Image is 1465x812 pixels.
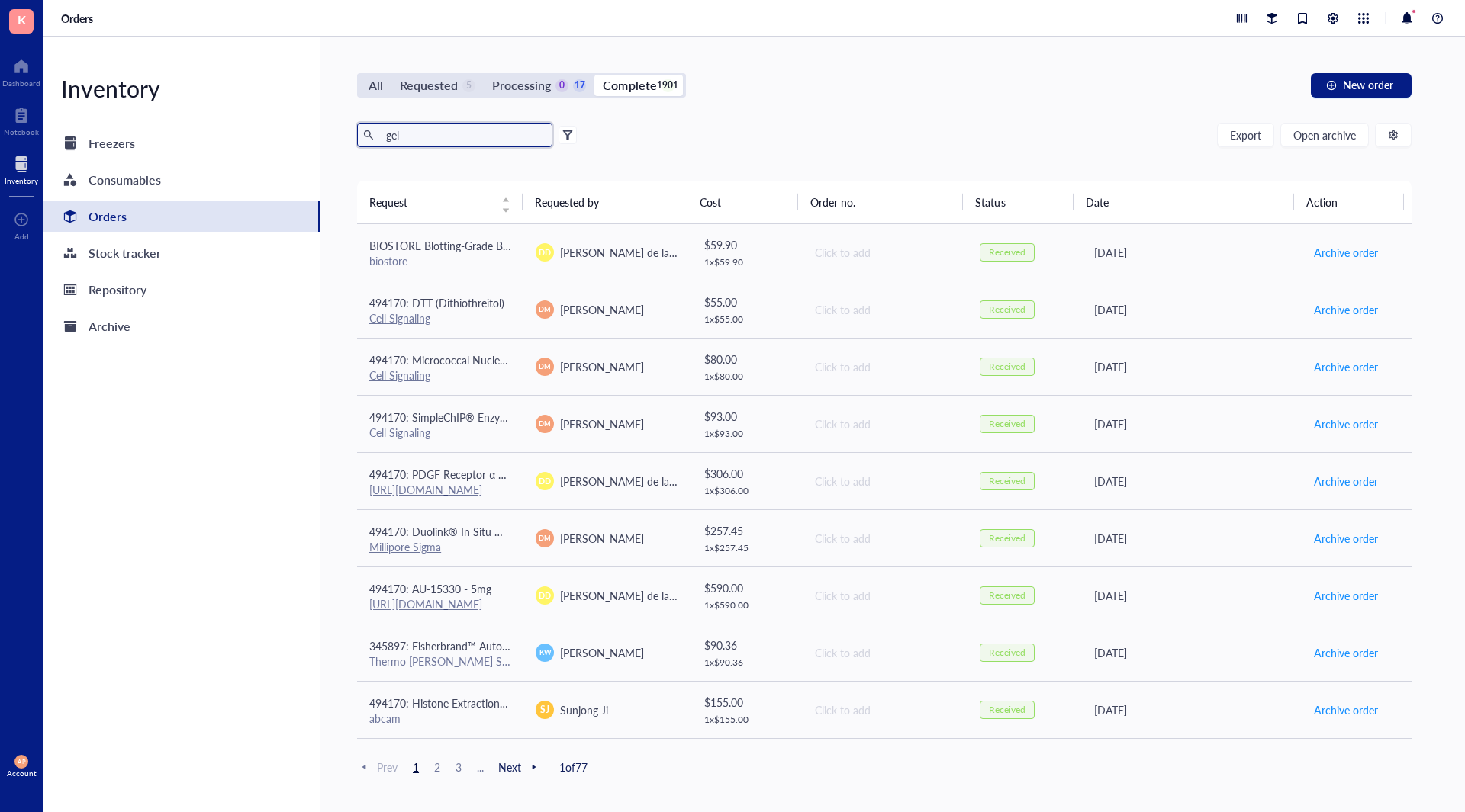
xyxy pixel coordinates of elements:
[1314,416,1378,432] span: Archive order
[815,416,955,432] div: Click to add
[801,566,968,624] td: Click to add
[462,79,475,92] div: 5
[540,703,549,717] span: SJ
[89,279,146,300] div: Repository
[1313,240,1379,265] button: Archive order
[61,11,96,25] a: Orders
[662,79,675,92] div: 1901
[539,647,551,658] span: KW
[539,246,551,258] span: DD
[1313,469,1379,493] button: Archive order
[43,311,320,342] a: Archive
[815,530,955,547] div: Click to add
[1094,644,1289,661] div: [DATE]
[560,645,644,660] span: [PERSON_NAME]
[14,232,29,241] div: Add
[989,418,1025,430] div: Received
[573,79,586,92] div: 17
[560,531,644,546] span: [PERSON_NAME]
[89,169,161,191] div: Consumables
[704,371,790,383] div: 1 x $ 80.00
[815,587,955,604] div: Click to add
[89,316,130,337] div: Archive
[815,473,955,489] div: Click to add
[989,532,1025,544] div: Received
[704,313,790,326] div: 1 x $ 55.00
[1313,640,1379,665] button: Archive order
[539,361,551,372] span: DM
[1314,644,1378,661] span: Archive order
[1094,358,1289,375] div: [DATE]
[560,416,644,432] span: [PERSON_NAME]
[704,579,790,596] div: $ 590.00
[704,294,790,310] div: $ 55.00
[801,738,968,795] td: Click to add
[43,165,320,195] a: Consumables
[498,760,541,774] span: Next
[2,54,40,88] a: Dashboard
[369,638,662,653] span: 345897: Fisherbrand™ Autoclavable Waste Bags: Plain - Small
[1230,129,1261,141] span: Export
[963,181,1073,223] th: Status
[815,358,955,375] div: Click to add
[1314,530,1378,547] span: Archive order
[560,473,756,489] span: [PERSON_NAME] de la [PERSON_NAME]
[43,201,320,232] a: Orders
[369,254,511,268] div: biostore
[5,152,38,185] a: Inventory
[369,581,491,596] span: 494170: AU-15330 - 5mg
[815,244,955,261] div: Click to add
[704,522,790,539] div: $ 257.45
[1314,473,1378,489] span: Archive order
[560,588,756,603] span: [PERSON_NAME] de la [PERSON_NAME]
[603,75,656,96] div: Complete
[539,533,551,544] span: DM
[369,467,575,482] span: 494170: PDGF Receptor α Antibody #3164
[89,133,135,154] div: Freezers
[1311,73,1412,98] button: New order
[989,647,1025,659] div: Received
[89,206,127,227] div: Orders
[369,367,430,383] a: Cell Signaling
[815,644,955,661] div: Click to add
[704,637,790,653] div: $ 90.36
[492,75,551,96] div: Processing
[989,361,1025,373] div: Received
[989,475,1025,487] div: Received
[1314,358,1378,375] span: Archive order
[801,395,968,452] td: Click to add
[89,242,161,264] div: Stock tracker
[704,542,790,554] div: 1 x $ 257.45
[369,352,515,367] span: 494170: Micrococcal Nuclease
[801,624,968,681] td: Click to add
[1094,530,1289,547] div: [DATE]
[369,425,430,440] a: Cell Signaling
[43,128,320,159] a: Freezers
[560,702,608,717] span: Sunjong Ji
[449,760,468,774] span: 3
[1294,181,1405,223] th: Action
[1074,181,1294,223] th: Date
[801,509,968,566] td: Click to add
[560,302,644,317] span: [PERSON_NAME]
[1313,297,1379,322] button: Archive order
[1280,123,1369,147] button: Open archive
[801,452,968,509] td: Click to add
[407,760,425,774] span: 1
[43,238,320,268] a: Stock tracker
[559,760,588,774] span: 1 of 77
[539,589,551,602] span: DD
[539,304,551,315] span: DM
[428,760,446,774] span: 2
[1313,412,1379,436] button: Archive order
[1314,244,1378,261] span: Archive order
[704,714,790,726] div: 1 x $ 155.00
[1313,355,1379,379] button: Archive order
[471,760,489,774] span: ...
[989,303,1025,316] div: Received
[555,79,568,92] div: 0
[1094,587,1289,604] div: [DATE]
[7,769,37,778] div: Account
[369,482,482,497] a: [URL][DOMAIN_NAME]
[5,176,38,185] div: Inventory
